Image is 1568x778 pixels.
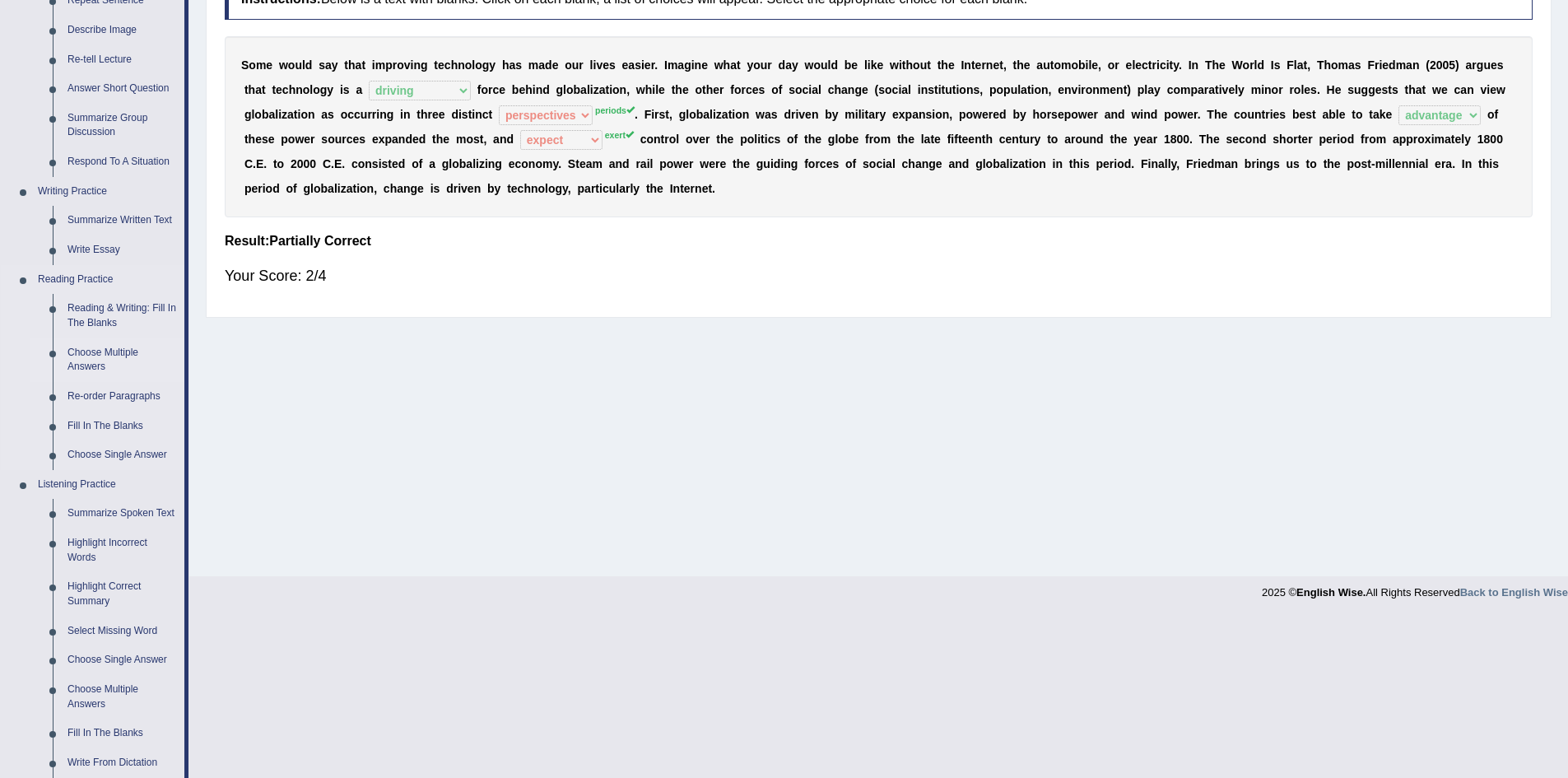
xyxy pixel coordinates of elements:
b: a [325,58,332,72]
b: r [393,58,397,72]
b: y [327,83,333,96]
b: u [1483,58,1491,72]
b: t [902,58,906,72]
b: l [1132,58,1135,72]
a: Summarize Written Text [60,206,184,235]
a: Answer Short Question [60,74,184,104]
b: l [864,58,868,72]
b: a [628,58,635,72]
b: e [752,83,759,96]
a: Listening Practice [30,470,184,500]
b: h [1017,58,1024,72]
b: p [385,58,393,72]
b: o [303,83,310,96]
b: e [1126,58,1133,72]
b: 0 [1443,58,1449,72]
b: ( [875,83,879,96]
b: o [997,83,1004,96]
b: o [249,58,256,72]
a: Highlight Incorrect Words [60,529,184,572]
b: c [1142,58,1148,72]
b: b [512,83,519,96]
b: a [255,83,262,96]
b: v [404,58,411,72]
b: m [528,58,538,72]
b: i [1166,58,1170,72]
b: o [885,83,892,96]
b: t [672,83,676,96]
b: o [753,58,761,72]
b: w [805,58,814,72]
b: o [1331,58,1338,72]
b: p [1003,83,1011,96]
b: a [580,83,587,96]
b: u [821,58,828,72]
b: , [979,83,983,96]
b: m [375,58,385,72]
b: t [344,58,348,72]
b: h [502,58,509,72]
a: Select Missing Word [60,617,184,646]
b: e [519,83,525,96]
b: g [1477,58,1484,72]
b: o [1071,58,1078,72]
b: t [361,58,365,72]
b: m [1338,58,1348,72]
b: f [779,83,783,96]
a: Choose Multiple Answers [60,675,184,719]
b: t [927,58,931,72]
b: r [767,58,771,72]
b: ) [1455,58,1459,72]
b: s [515,58,522,72]
b: a [599,83,606,96]
b: t [737,58,741,72]
b: s [759,83,765,96]
b: o [913,58,920,72]
b: a [785,58,792,72]
b: h [525,83,533,96]
b: e [1024,58,1031,72]
b: o [475,58,482,72]
b: d [1257,58,1264,72]
b: e [975,58,982,72]
b: h [289,83,296,96]
b: , [1098,58,1101,72]
b: r [488,83,492,96]
b: k [871,58,877,72]
b: r [579,58,583,72]
b: , [1307,58,1310,72]
b: I [1189,58,1192,72]
b: d [545,58,552,72]
b: e [552,58,559,72]
b: h [451,58,458,72]
b: a [677,58,684,72]
b: o [1243,58,1250,72]
a: Fill In The Blanks [60,412,184,441]
b: y [489,58,496,72]
b: e [438,58,444,72]
b: i [898,83,901,96]
b: m [1061,58,1071,72]
a: Back to English Wise [1460,586,1568,599]
b: i [411,58,414,72]
b: o [959,83,966,96]
b: l [1254,58,1258,72]
b: r [1152,58,1156,72]
b: T [1317,58,1324,72]
b: l [828,58,831,72]
b: c [282,83,289,96]
b: b [844,58,852,72]
b: c [492,83,499,96]
b: a [1466,58,1473,72]
b: , [1003,58,1007,72]
b: o [771,83,779,96]
b: a [1348,58,1355,72]
b: a [901,83,908,96]
b: e [266,58,272,72]
b: e [1091,58,1098,72]
b: n [966,83,974,96]
b: o [397,58,404,72]
b: u [945,83,952,96]
b: o [465,58,472,72]
b: a [356,58,362,72]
